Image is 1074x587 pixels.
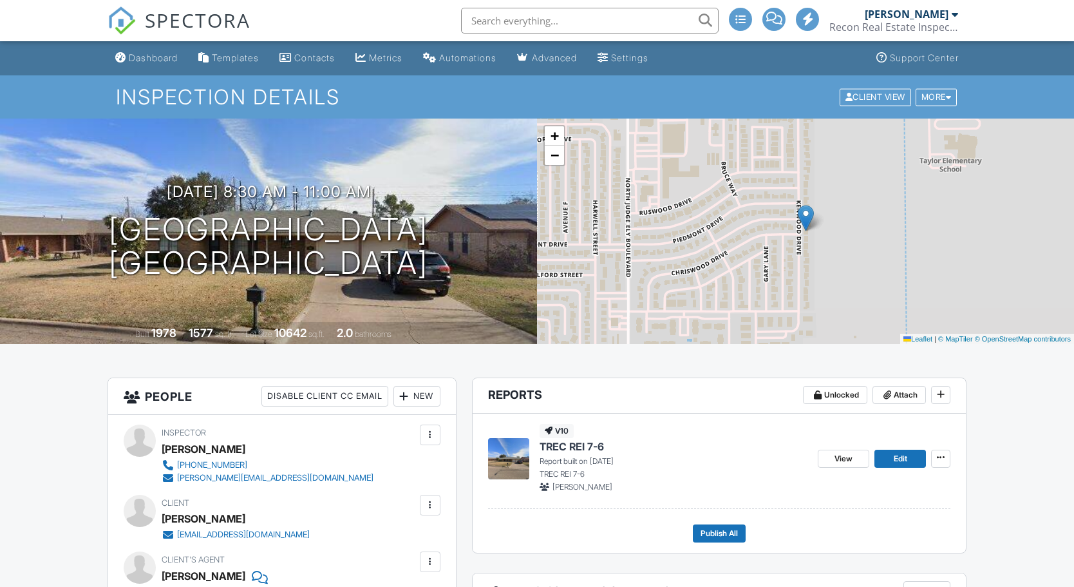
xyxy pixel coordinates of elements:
[274,326,306,340] div: 10642
[162,555,225,564] span: Client's Agent
[350,46,408,70] a: Metrics
[261,386,388,407] div: Disable Client CC Email
[592,46,654,70] a: Settings
[129,52,178,63] div: Dashboard
[162,439,245,459] div: [PERSON_NAME]
[135,329,149,339] span: Built
[162,459,373,472] a: [PHONE_NUMBER]
[151,326,176,340] div: 1978
[418,46,502,70] a: Automations (Basic)
[532,52,577,63] div: Advanced
[545,146,564,165] a: Zoom out
[274,46,340,70] a: Contacts
[890,52,959,63] div: Support Center
[611,52,648,63] div: Settings
[212,52,259,63] div: Templates
[245,329,272,339] span: Lot Size
[177,530,310,540] div: [EMAIL_ADDRESS][DOMAIN_NAME]
[162,509,245,528] div: [PERSON_NAME]
[938,335,973,343] a: © MapTiler
[903,335,932,343] a: Leaflet
[829,21,958,34] div: Recon Real Estate Inspection
[393,386,440,407] div: New
[355,329,391,339] span: bathrooms
[871,46,964,70] a: Support Center
[308,329,325,339] span: sq.ft.
[162,528,310,541] a: [EMAIL_ADDRESS][DOMAIN_NAME]
[167,183,371,200] h3: [DATE] 8:30 am - 11:00 am
[916,88,957,106] div: More
[865,8,948,21] div: [PERSON_NAME]
[116,86,959,108] h1: Inspection Details
[461,8,719,34] input: Search everything...
[189,326,213,340] div: 1577
[551,147,559,163] span: −
[551,128,559,144] span: +
[545,126,564,146] a: Zoom in
[162,428,206,438] span: Inspector
[337,326,353,340] div: 2.0
[840,88,911,106] div: Client View
[108,378,456,415] h3: People
[162,566,245,586] a: [PERSON_NAME]
[439,52,496,63] div: Automations
[369,52,402,63] div: Metrics
[162,498,189,508] span: Client
[215,329,233,339] span: sq. ft.
[162,472,373,485] a: [PERSON_NAME][EMAIL_ADDRESS][DOMAIN_NAME]
[177,473,373,483] div: [PERSON_NAME][EMAIL_ADDRESS][DOMAIN_NAME]
[294,52,335,63] div: Contacts
[975,335,1071,343] a: © OpenStreetMap contributors
[193,46,264,70] a: Templates
[108,6,136,35] img: The Best Home Inspection Software - Spectora
[177,460,247,470] div: [PHONE_NUMBER]
[108,17,250,44] a: SPECTORA
[110,46,183,70] a: Dashboard
[145,6,250,34] span: SPECTORA
[838,91,914,101] a: Client View
[934,335,936,343] span: |
[109,213,428,281] h1: [GEOGRAPHIC_DATA] [GEOGRAPHIC_DATA]
[798,205,814,231] img: Marker
[512,46,582,70] a: Advanced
